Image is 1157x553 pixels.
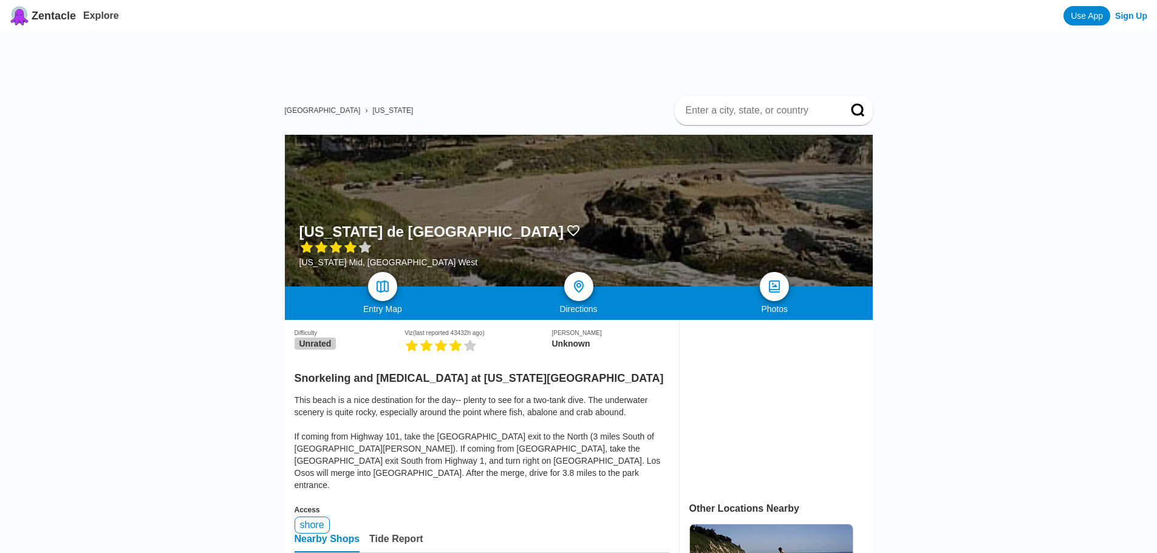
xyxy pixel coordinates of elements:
[767,279,782,294] img: photos
[285,106,361,115] a: [GEOGRAPHIC_DATA]
[295,517,330,534] div: shore
[551,330,669,336] div: [PERSON_NAME]
[1063,6,1110,25] a: Use App
[689,503,873,514] div: Other Locations Nearby
[32,10,76,22] span: Zentacle
[83,10,119,21] a: Explore
[299,223,564,240] h1: [US_STATE] de [GEOGRAPHIC_DATA]
[572,279,586,294] img: directions
[372,106,413,115] a: [US_STATE]
[295,534,360,552] div: Nearby Shops
[760,272,789,301] a: photos
[295,506,669,514] div: Access
[551,339,669,348] div: Unknown
[10,6,29,25] img: Zentacle logo
[1115,11,1147,21] a: Sign Up
[295,365,669,385] h2: Snorkeling and [MEDICAL_DATA] at [US_STATE][GEOGRAPHIC_DATA]
[299,257,581,267] div: [US_STATE] Mid, [GEOGRAPHIC_DATA] West
[295,394,669,491] div: This beach is a nice destination for the day-- plenty to see for a two-tank dive. The underwater ...
[365,106,367,115] span: ›
[375,279,390,294] img: map
[480,304,677,314] div: Directions
[677,304,873,314] div: Photos
[369,534,423,552] div: Tide Report
[684,104,834,117] input: Enter a city, state, or country
[10,6,76,25] a: Zentacle logoZentacle
[368,272,397,301] a: map
[285,304,481,314] div: Entry Map
[295,338,336,350] span: Unrated
[295,32,873,86] iframe: Advertisement
[404,330,551,336] div: Viz (last reported 43432h ago)
[295,330,405,336] div: Difficulty
[689,330,852,481] iframe: Advertisement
